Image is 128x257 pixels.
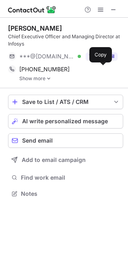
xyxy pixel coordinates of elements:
[8,24,62,32] div: [PERSON_NAME]
[8,95,123,109] button: save-profile-one-click
[8,5,56,15] img: ContactOut v5.3.10
[46,76,51,81] img: -
[8,33,123,48] div: Chief Executive Officer and Managing Director at Infosys
[21,174,120,181] span: Find work email
[22,99,109,105] div: Save to List / ATS / CRM
[8,153,123,167] button: Add to email campaign
[8,114,123,128] button: AI write personalized message
[22,118,108,124] span: AI write personalized message
[86,52,118,60] button: Reveal Button
[19,53,75,60] span: ***@[DOMAIN_NAME]
[19,76,123,81] a: Show more
[8,133,123,148] button: Send email
[22,137,53,144] span: Send email
[19,66,70,73] span: [PHONE_NUMBER]
[21,190,120,197] span: Notes
[8,188,123,199] button: Notes
[8,172,123,183] button: Find work email
[22,157,86,163] span: Add to email campaign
